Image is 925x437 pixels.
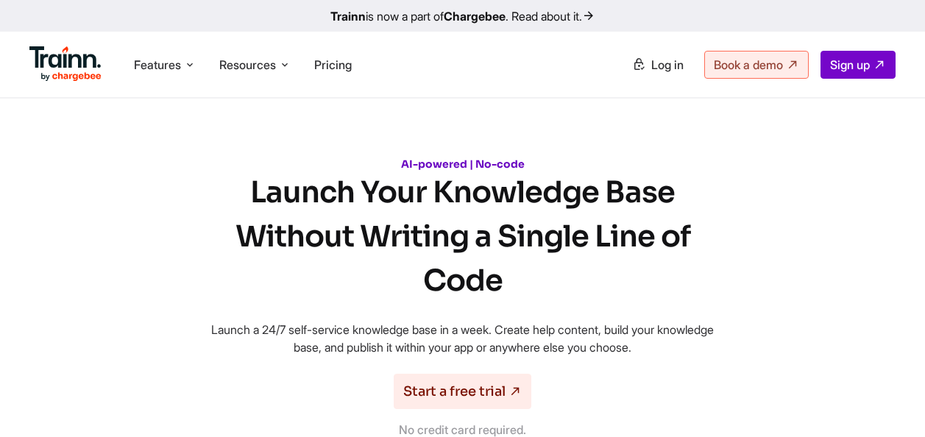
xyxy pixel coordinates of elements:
img: Trainn Logo [29,46,102,82]
span: Features [134,57,181,73]
b: Trainn [330,9,366,24]
span: Book a demo [714,57,783,72]
a: Log in [623,51,692,78]
span: Log in [651,57,684,72]
h1: Launch Your Knowledge Base Without Writing a Single Line of Code [198,171,728,303]
a: Book a demo [704,51,809,79]
span: Resources [219,57,276,73]
a: Pricing [314,57,352,72]
a: Start a free trial [394,374,531,409]
p: Launch a 24/7 self-service knowledge base in a week. Create help content, build your knowledge ba... [198,321,728,356]
span: Sign up [830,57,870,72]
a: Sign up [821,51,896,79]
b: Chargebee [444,9,506,24]
h6: AI-powered | No-code [198,157,728,171]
